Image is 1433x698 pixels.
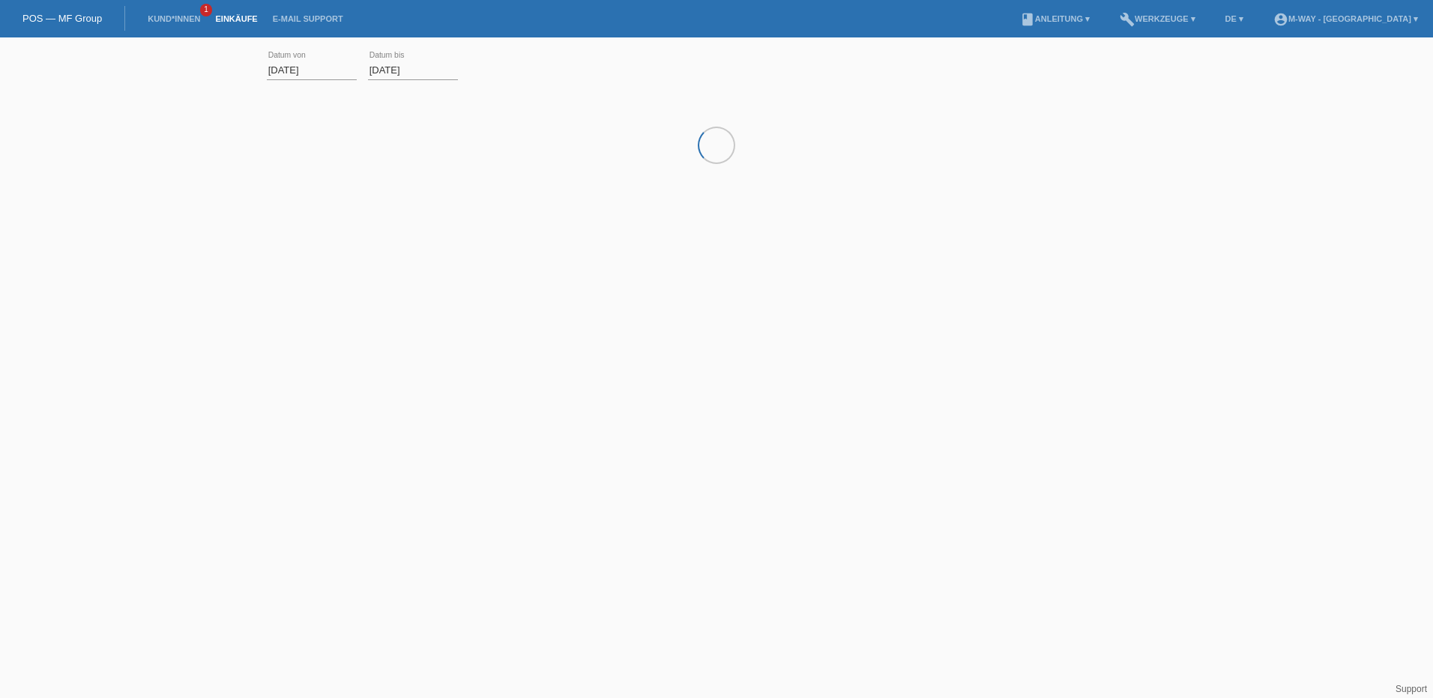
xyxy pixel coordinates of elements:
[1266,14,1426,23] a: account_circlem-way - [GEOGRAPHIC_DATA] ▾
[1273,12,1288,27] i: account_circle
[1120,12,1135,27] i: build
[208,14,265,23] a: Einkäufe
[1013,14,1097,23] a: bookAnleitung ▾
[1112,14,1203,23] a: buildWerkzeuge ▾
[1218,14,1251,23] a: DE ▾
[1396,684,1427,694] a: Support
[140,14,208,23] a: Kund*innen
[265,14,351,23] a: E-Mail Support
[200,4,212,16] span: 1
[22,13,102,24] a: POS — MF Group
[1020,12,1035,27] i: book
